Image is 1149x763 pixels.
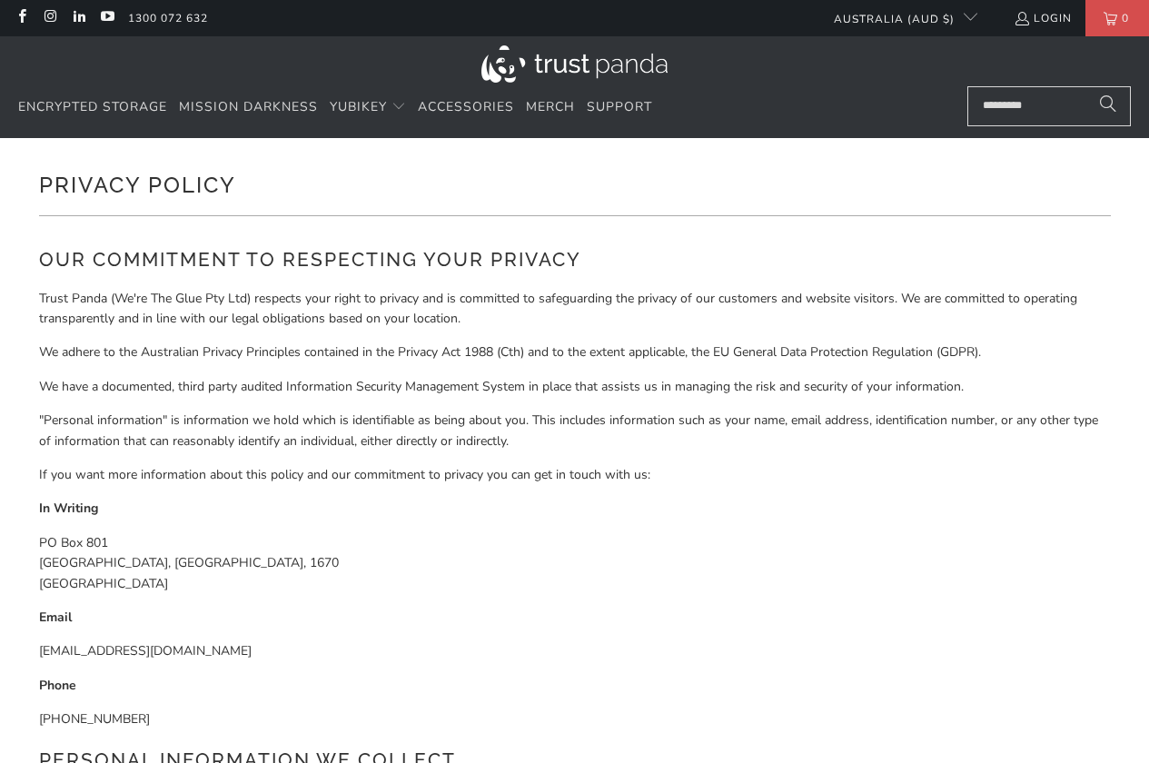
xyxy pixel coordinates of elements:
p: "Personal information" is information we hold which is identifiable as being about you. This incl... [39,411,1111,451]
p: If you want more information about this policy and our commitment to privacy you can get in touch... [39,465,1111,485]
p: Trust Panda (We're The Glue Pty Ltd) respects your right to privacy and is committed to safeguard... [39,289,1111,330]
a: Encrypted Storage [18,86,167,129]
input: Search... [967,86,1131,126]
p: PO Box 801 [GEOGRAPHIC_DATA], [GEOGRAPHIC_DATA], 1670 [GEOGRAPHIC_DATA] [39,533,1111,594]
a: Mission Darkness [179,86,318,129]
a: Trust Panda Australia on LinkedIn [71,11,86,25]
span: Support [587,98,652,115]
span: Merch [526,98,575,115]
p: We adhere to the Australian Privacy Principles contained in the Privacy Act 1988 (Cth) and to the... [39,342,1111,362]
a: Merch [526,86,575,129]
span: Mission Darkness [179,98,318,115]
h1: Privacy Policy [39,165,1111,202]
a: Trust Panda Australia on Facebook [14,11,29,25]
strong: Phone [39,677,76,694]
p: [EMAIL_ADDRESS][DOMAIN_NAME] [39,641,1111,661]
a: Support [587,86,652,129]
a: Trust Panda Australia on Instagram [42,11,57,25]
a: Accessories [418,86,514,129]
span: YubiKey [330,98,387,115]
nav: Translation missing: en.navigation.header.main_nav [18,86,652,129]
p: We have a documented, third party audited Information Security Management System in place that as... [39,377,1111,397]
img: Trust Panda Australia [481,45,668,83]
a: Login [1014,8,1072,28]
button: Search [1085,86,1131,126]
span: Encrypted Storage [18,98,167,115]
p: [PHONE_NUMBER] [39,709,1111,729]
strong: In Writing [39,500,98,517]
strong: Email [39,609,72,626]
a: 1300 072 632 [128,8,208,28]
summary: YubiKey [330,86,406,129]
span: Accessories [418,98,514,115]
h2: Our Commitment to Respecting Your Privacy [39,245,1111,274]
a: Trust Panda Australia on YouTube [99,11,114,25]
